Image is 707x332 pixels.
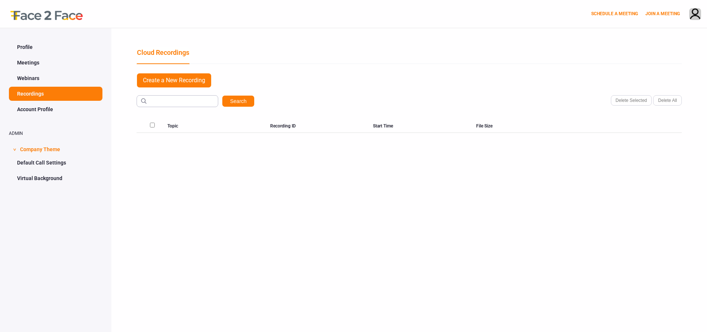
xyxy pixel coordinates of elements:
a: Default Call Settings [9,156,102,170]
a: Create a New Recording [137,73,212,88]
div: Recording ID [270,120,373,133]
img: avatar.710606db.png [690,9,701,21]
a: Virtual Background [9,171,102,185]
img: haGk5Ch+A0+liuDR3YSCAAAAAElFTkSuQmCC [141,98,147,104]
a: JOIN A MEETING [645,11,680,16]
a: Profile [9,40,102,54]
a: Meetings [9,56,102,70]
a: Webinars [9,71,102,85]
a: Account Profile [9,102,102,116]
h2: ADMIN [9,131,102,136]
span: > [11,148,18,151]
span: Company Theme [20,142,60,156]
a: SCHEDULE A MEETING [591,11,638,16]
a: Cloud Recordings [137,47,190,64]
button: Search [222,95,255,107]
div: Start Time [373,120,476,133]
div: File Size [476,120,579,133]
a: Recordings [9,87,102,101]
div: Topic [167,120,270,133]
